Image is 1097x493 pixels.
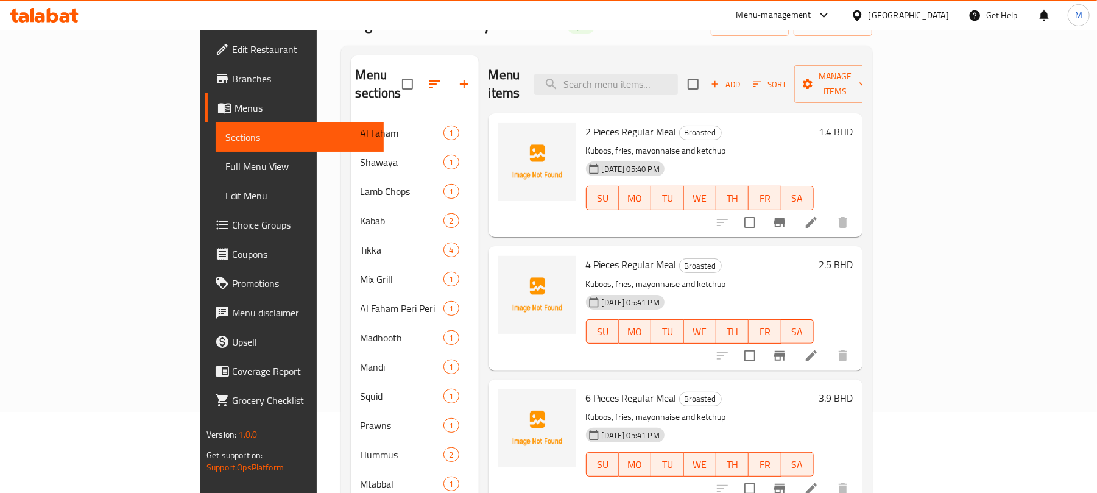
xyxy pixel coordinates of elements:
[361,155,444,169] div: Shawaya
[597,430,665,441] span: [DATE] 05:41 PM
[651,452,683,477] button: TU
[586,452,619,477] button: SU
[444,361,458,373] span: 1
[786,323,809,341] span: SA
[828,208,858,237] button: delete
[794,65,876,103] button: Manage items
[351,440,479,469] div: Hummus2
[804,215,819,230] a: Edit menu item
[443,389,459,403] div: items
[716,186,749,210] button: TH
[361,477,444,491] span: Mtabbal
[361,301,444,316] div: Al Faham Peri Peri
[781,319,814,344] button: SA
[443,184,459,199] div: items
[232,218,374,232] span: Choice Groups
[765,208,794,237] button: Branch-specific-item
[444,127,458,139] span: 1
[351,411,479,440] div: Prawns1
[624,323,646,341] span: MO
[443,360,459,374] div: items
[709,77,742,91] span: Add
[680,392,721,406] span: Broasted
[361,184,444,199] div: Lamb Chops
[206,427,236,442] span: Version:
[819,389,853,406] h6: 3.9 BHD
[444,449,458,461] span: 2
[706,75,745,94] button: Add
[444,274,458,285] span: 1
[444,478,458,490] span: 1
[351,323,479,352] div: Madhooth1
[444,215,458,227] span: 2
[443,330,459,345] div: items
[680,71,706,97] span: Select section
[206,447,263,463] span: Get support on:
[619,186,651,210] button: MO
[361,447,444,462] div: Hummus
[216,181,384,210] a: Edit Menu
[753,77,786,91] span: Sort
[443,418,459,433] div: items
[534,74,678,95] input: search
[781,452,814,477] button: SA
[716,452,749,477] button: TH
[361,330,444,345] span: Madhooth
[869,9,949,22] div: [GEOGRAPHIC_DATA]
[232,71,374,86] span: Branches
[361,360,444,374] div: Mandi
[351,177,479,206] div: Lamb Chops1
[361,418,444,433] div: Prawns
[737,210,763,235] span: Select to update
[586,186,619,210] button: SU
[684,186,716,210] button: WE
[765,341,794,371] button: Branch-specific-item
[232,364,374,378] span: Coverage Report
[619,452,651,477] button: MO
[420,69,450,99] span: Sort sections
[444,332,458,344] span: 1
[586,389,677,407] span: 6 Pieces Regular Meal
[804,69,866,99] span: Manage items
[205,35,384,64] a: Edit Restaurant
[786,456,809,473] span: SA
[361,272,444,286] span: Mix Grill
[689,323,711,341] span: WE
[749,319,781,344] button: FR
[656,456,679,473] span: TU
[443,243,459,257] div: items
[679,126,722,140] div: Broasted
[591,323,614,341] span: SU
[828,341,858,371] button: delete
[586,122,677,141] span: 2 Pieces Regular Meal
[721,17,779,32] span: import
[238,427,257,442] span: 1.0.0
[232,305,374,320] span: Menu disclaimer
[624,190,646,207] span: MO
[361,213,444,228] div: Kabab
[786,190,809,207] span: SA
[351,235,479,264] div: Tikka4
[586,255,677,274] span: 4 Pieces Regular Meal
[232,393,374,408] span: Grocery Checklist
[225,130,374,144] span: Sections
[498,256,576,334] img: 4 Pieces Regular Meal
[444,391,458,402] span: 1
[680,126,721,140] span: Broasted
[232,42,374,57] span: Edit Restaurant
[1075,9,1082,22] span: M
[753,190,776,207] span: FR
[232,335,374,349] span: Upsell
[444,186,458,197] span: 1
[721,456,744,473] span: TH
[586,410,814,425] p: Kuboos, fries, mayonnaise and ketchup
[489,66,520,102] h2: Menu items
[819,256,853,273] h6: 2.5 BHD
[444,303,458,314] span: 1
[351,264,479,294] div: Mix Grill1
[443,155,459,169] div: items
[443,477,459,491] div: items
[361,389,444,403] span: Squid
